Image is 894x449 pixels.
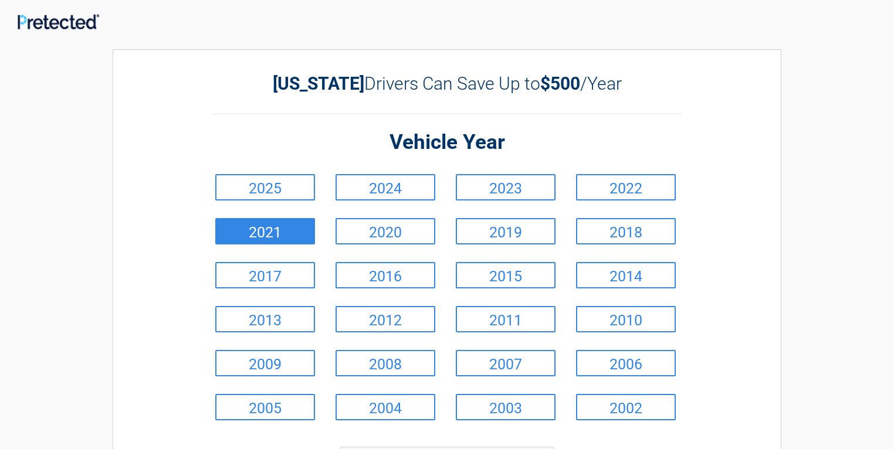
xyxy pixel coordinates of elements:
h2: Vehicle Year [212,129,682,157]
a: 2019 [456,218,556,244]
a: 2021 [215,218,315,244]
a: 2010 [576,306,676,332]
a: 2020 [336,218,435,244]
a: 2016 [336,262,435,288]
a: 2023 [456,174,556,200]
a: 2015 [456,262,556,288]
a: 2025 [215,174,315,200]
img: Main Logo [18,14,99,29]
a: 2005 [215,394,315,420]
a: 2006 [576,350,676,376]
h2: Drivers Can Save Up to /Year [212,73,682,94]
a: 2012 [336,306,435,332]
a: 2018 [576,218,676,244]
a: 2017 [215,262,315,288]
a: 2003 [456,394,556,420]
a: 2008 [336,350,435,376]
b: [US_STATE] [273,73,364,94]
a: 2011 [456,306,556,332]
a: 2013 [215,306,315,332]
a: 2009 [215,350,315,376]
a: 2004 [336,394,435,420]
a: 2022 [576,174,676,200]
a: 2014 [576,262,676,288]
b: $500 [540,73,580,94]
a: 2024 [336,174,435,200]
a: 2007 [456,350,556,376]
a: 2002 [576,394,676,420]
